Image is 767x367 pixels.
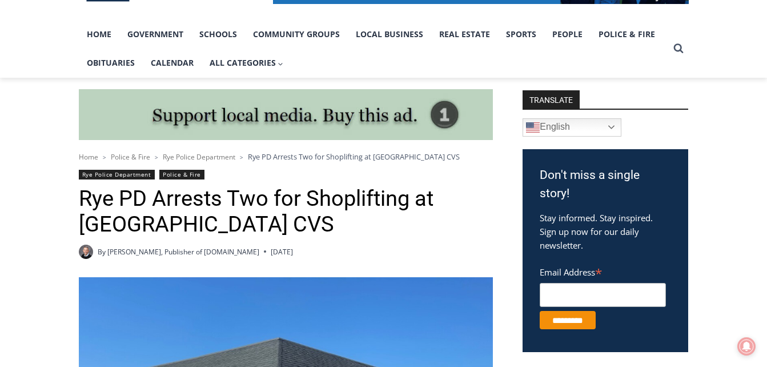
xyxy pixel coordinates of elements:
h1: Rye PD Arrests Two for Shoplifting at [GEOGRAPHIC_DATA] CVS [79,186,493,238]
span: > [240,153,243,161]
img: support local media, buy this ad [79,89,493,141]
a: People [544,20,591,49]
a: Real Estate [431,20,498,49]
span: Open Tues. - Sun. [PHONE_NUMBER] [3,118,112,161]
a: Local Business [348,20,431,49]
time: [DATE] [271,246,293,257]
a: Police & Fire [159,170,204,179]
a: Home [79,152,98,162]
a: Rye Police Department [163,152,235,162]
nav: Breadcrumbs [79,151,493,162]
a: English [523,118,621,137]
a: Schools [191,20,245,49]
label: Email Address [540,261,666,281]
strong: TRANSLATE [523,90,580,109]
a: Author image [79,245,93,259]
span: > [155,153,158,161]
a: Community Groups [245,20,348,49]
a: Calendar [143,49,202,77]
button: View Search Form [668,38,689,59]
span: Rye PD Arrests Two for Shoplifting at [GEOGRAPHIC_DATA] CVS [248,151,460,162]
a: Government [119,20,191,49]
a: Intern @ [DOMAIN_NAME] [275,111,553,142]
span: Intern @ [DOMAIN_NAME] [299,114,529,139]
a: Rye Police Department [79,170,155,179]
a: Open Tues. - Sun. [PHONE_NUMBER] [1,115,115,142]
img: en [526,121,540,134]
a: Police & Fire [111,152,150,162]
a: [PERSON_NAME], Publisher of [DOMAIN_NAME] [107,247,259,257]
span: By [98,246,106,257]
span: > [103,153,106,161]
a: Obituaries [79,49,143,77]
div: "[PERSON_NAME] and I covered the [DATE] Parade, which was a really eye opening experience as I ha... [288,1,540,111]
p: Stay informed. Stay inspired. Sign up now for our daily newsletter. [540,211,671,252]
div: "the precise, almost orchestrated movements of cutting and assembling sushi and [PERSON_NAME] mak... [117,71,162,137]
a: Police & Fire [591,20,663,49]
nav: Primary Navigation [79,20,668,78]
h3: Don't miss a single story! [540,166,671,202]
button: Child menu of All Categories [202,49,292,77]
a: Home [79,20,119,49]
a: Sports [498,20,544,49]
